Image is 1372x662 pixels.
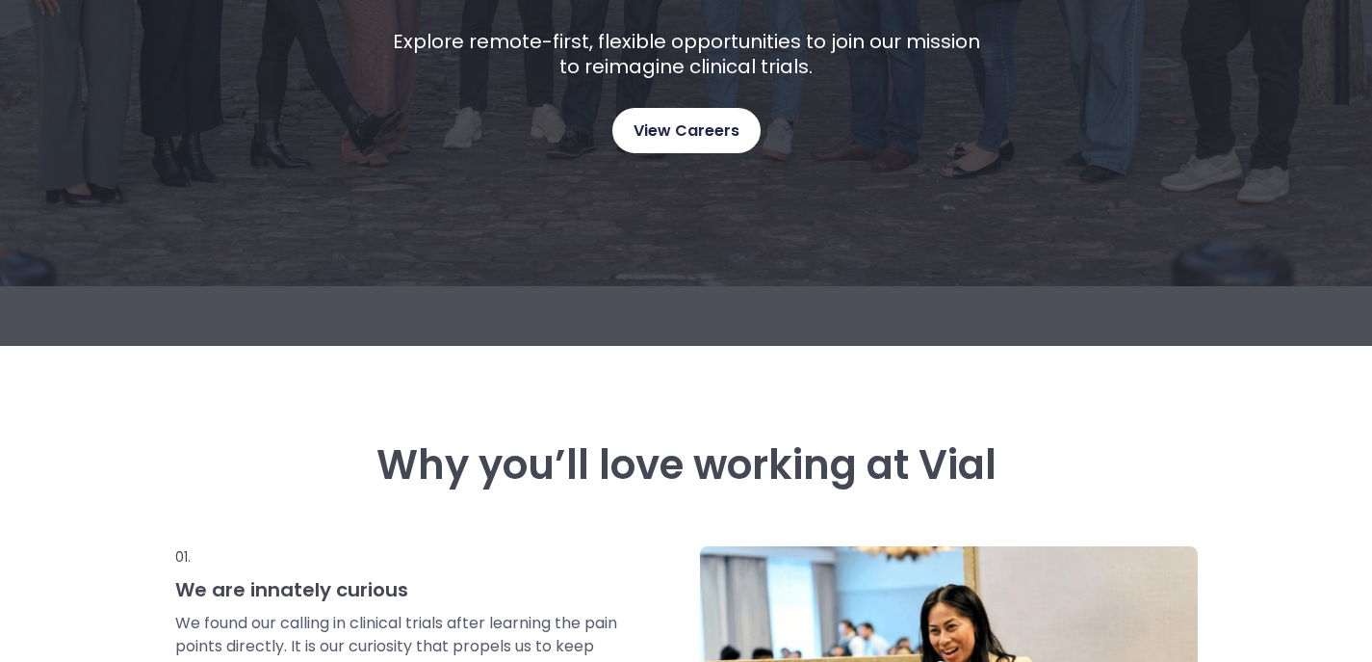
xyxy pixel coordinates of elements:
[175,442,1198,489] h3: Why you’ll love working at Vial
[612,108,761,153] a: View Careers
[175,577,620,602] h3: We are innately curious
[634,119,739,144] span: View Careers
[175,546,620,568] p: 01.
[385,29,987,79] p: Explore remote-first, flexible opportunities to join our mission to reimagine clinical trials.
